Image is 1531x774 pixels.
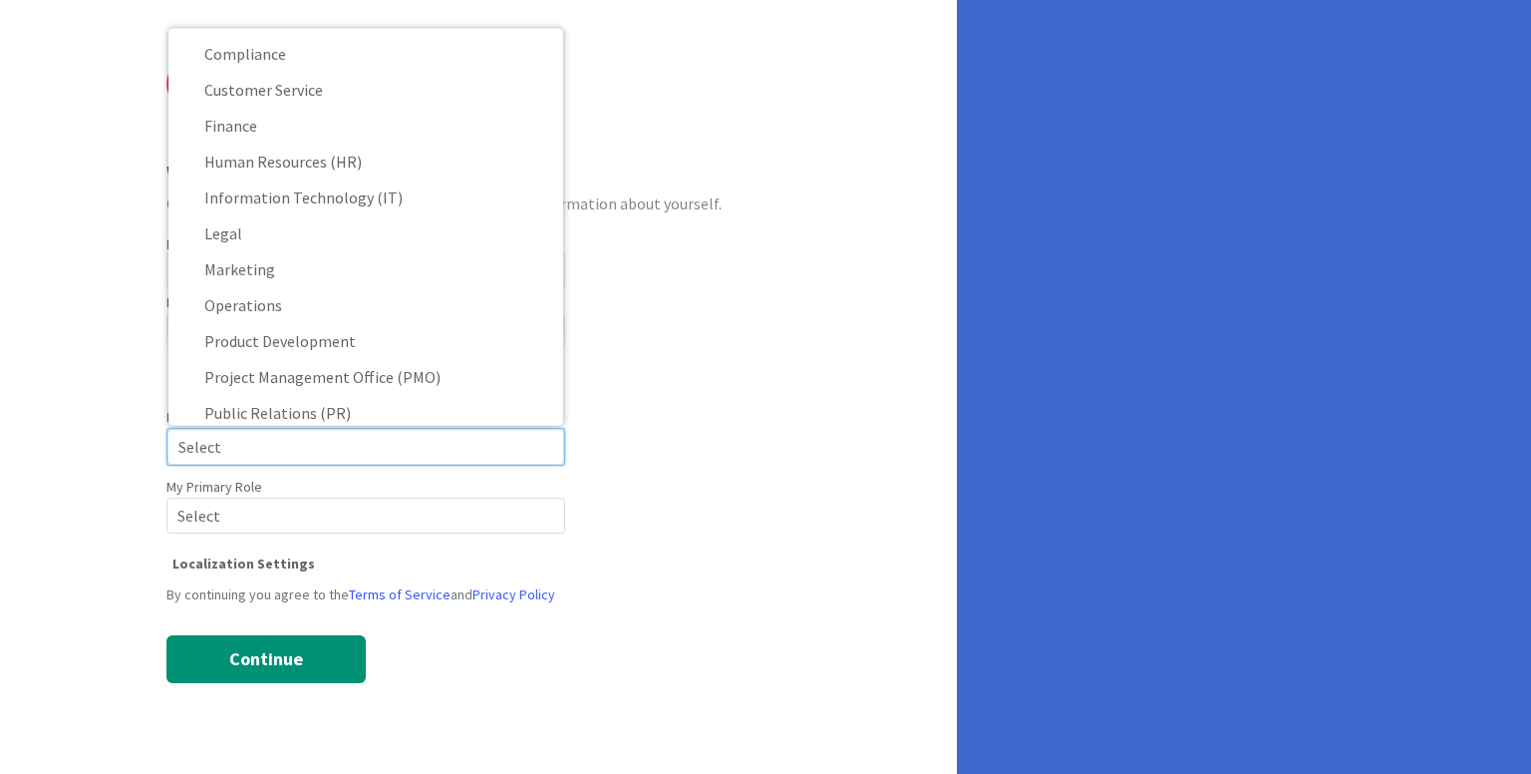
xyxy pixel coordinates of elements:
[166,235,230,253] label: First Name
[204,38,553,68] span: Compliance
[204,217,553,247] span: Legal
[166,554,791,575] div: Localization Settings
[168,394,563,430] a: Public Relations (PR)
[168,179,563,214] a: Information Technology (IT)
[178,433,535,461] span: Select
[204,289,553,319] span: Operations
[168,322,563,358] a: Product Development
[204,182,553,211] span: Information Technology (IT)
[166,192,791,215] div: Create your account profile by providing a little more information about yourself.
[204,325,553,355] span: Product Development
[166,292,272,313] label: Backup Password
[204,361,553,391] span: Project Management Office (PMO)
[166,60,354,108] img: Kanban Zone
[204,397,553,427] span: Public Relations (PR)
[168,214,563,250] a: Legal
[168,71,563,107] a: Customer Service
[168,143,563,179] a: Human Resources (HR)
[472,585,555,603] a: Privacy Policy
[168,358,563,394] a: Project Management Office (PMO)
[349,585,451,603] a: Terms of Service
[204,110,553,140] span: Finance
[168,107,563,143] a: Finance
[168,286,563,322] a: Operations
[177,502,536,530] span: Select
[166,156,791,192] div: Welcome!
[166,477,262,498] label: My Primary Role
[166,584,791,605] div: By continuing you agree to the and
[204,2,553,32] span: Communications
[166,407,269,428] label: My Area of Focus
[168,35,563,71] a: Compliance
[168,250,563,286] a: Marketing
[204,74,553,104] span: Customer Service
[204,253,553,283] span: Marketing
[204,146,553,176] span: Human Resources (HR)
[166,635,366,683] button: Continue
